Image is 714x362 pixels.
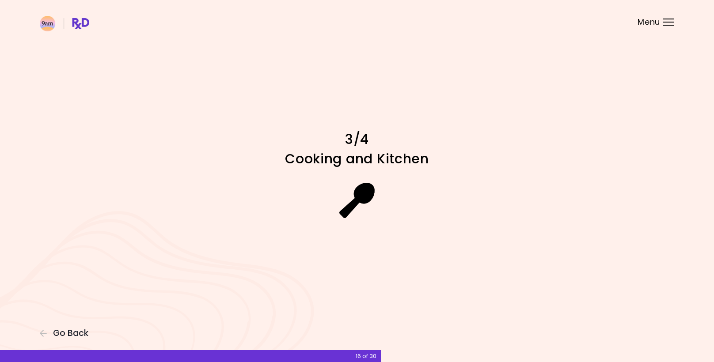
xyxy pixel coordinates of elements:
h1: 3/4 [202,131,512,148]
h1: Cooking and Kitchen [202,150,512,167]
span: Menu [638,18,660,26]
img: RxDiet [40,16,89,31]
span: Go Back [53,328,88,338]
button: Go Back [40,328,93,338]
